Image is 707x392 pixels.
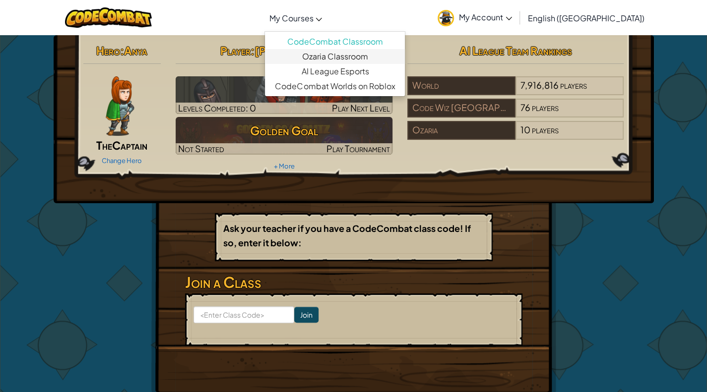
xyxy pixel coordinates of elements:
span: Levels Completed: 0 [178,102,256,113]
a: CodeCombat Classroom [265,34,405,49]
span: players [532,102,559,113]
div: Code Wiz [GEOGRAPHIC_DATA], [GEOGRAPHIC_DATA] [407,99,515,117]
h3: Join a Class [185,271,522,293]
span: Player [220,44,250,57]
span: : [120,44,124,57]
img: Golden Goal [176,117,392,155]
a: AI League Esports [265,64,405,79]
a: Golden GoalNot StartedPlay Tournament [176,117,392,155]
a: World7,916,816players [407,86,624,97]
h3: CS1 [176,79,392,101]
a: + More [273,162,294,170]
input: <Enter Class Code> [193,306,294,323]
span: : [250,44,254,57]
span: Play Next Level [332,102,390,113]
span: Play Tournament [326,143,390,154]
span: My Courses [269,13,313,23]
span: Anya [124,44,147,57]
span: My Account [459,12,512,22]
img: captain-pose.png [106,76,134,136]
b: Ask your teacher if you have a CodeCombat class code! If so, enter it below: [223,223,471,248]
a: My Courses [264,4,327,31]
span: 10 [520,124,530,135]
span: [PERSON_NAME] [254,44,348,57]
img: avatar [438,10,454,26]
span: Hero [96,44,120,57]
h3: Golden Goal [176,119,392,142]
span: English ([GEOGRAPHIC_DATA]) [528,13,644,23]
span: players [560,79,587,91]
a: Change Hero [102,157,142,165]
a: Ozaria Classroom [265,49,405,64]
span: The [96,138,112,152]
a: My Account [433,2,517,33]
a: English ([GEOGRAPHIC_DATA]) [523,4,649,31]
a: Ozaria10players [407,130,624,142]
a: CodeCombat Worlds on Roblox [265,79,405,94]
span: 76 [520,102,530,113]
input: Join [294,307,319,323]
img: CodeCombat logo [65,7,152,28]
span: AI League Team Rankings [459,44,572,57]
a: Code Wiz [GEOGRAPHIC_DATA], [GEOGRAPHIC_DATA]76players [407,108,624,119]
a: Play Next Level [176,76,392,114]
span: Captain [112,138,147,152]
span: players [532,124,559,135]
div: World [407,76,515,95]
div: Ozaria [407,121,515,140]
span: 7,916,816 [520,79,559,91]
span: Not Started [178,143,224,154]
img: CS1 [176,76,392,114]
